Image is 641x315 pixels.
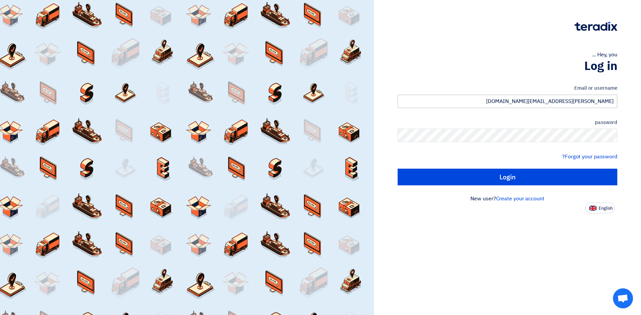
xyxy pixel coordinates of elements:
[574,84,617,92] font: Email or username
[584,57,617,75] font: Log in
[585,203,615,213] button: English
[613,288,633,308] a: Open chat
[592,51,617,59] font: Hey, you ...
[575,22,617,31] img: Teradix logo
[470,195,496,203] font: New user?
[562,153,617,161] a: Forgot your password?
[595,119,617,126] font: password
[599,205,613,211] font: English
[398,169,617,185] input: Login
[589,206,597,211] img: en-US.png
[496,195,545,203] a: Create your account
[398,95,617,108] input: Enter your work email or username...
